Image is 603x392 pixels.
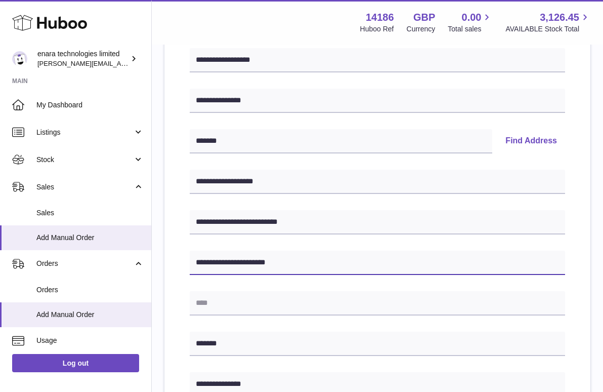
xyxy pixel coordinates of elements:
[36,285,144,295] span: Orders
[36,208,144,218] span: Sales
[36,128,133,137] span: Listings
[505,11,591,34] a: 3,126.45 AVAILABLE Stock Total
[366,11,394,24] strong: 14186
[360,24,394,34] div: Huboo Ref
[12,51,27,66] img: Dee@enara.co
[36,259,133,268] span: Orders
[407,24,436,34] div: Currency
[540,11,579,24] span: 3,126.45
[413,11,435,24] strong: GBP
[36,155,133,165] span: Stock
[37,49,128,68] div: enara technologies limited
[36,336,144,345] span: Usage
[497,129,565,153] button: Find Address
[462,11,482,24] span: 0.00
[448,24,493,34] span: Total sales
[37,59,203,67] span: [PERSON_NAME][EMAIL_ADDRESS][DOMAIN_NAME]
[36,100,144,110] span: My Dashboard
[36,233,144,243] span: Add Manual Order
[448,11,493,34] a: 0.00 Total sales
[36,182,133,192] span: Sales
[505,24,591,34] span: AVAILABLE Stock Total
[12,354,139,372] a: Log out
[36,310,144,320] span: Add Manual Order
